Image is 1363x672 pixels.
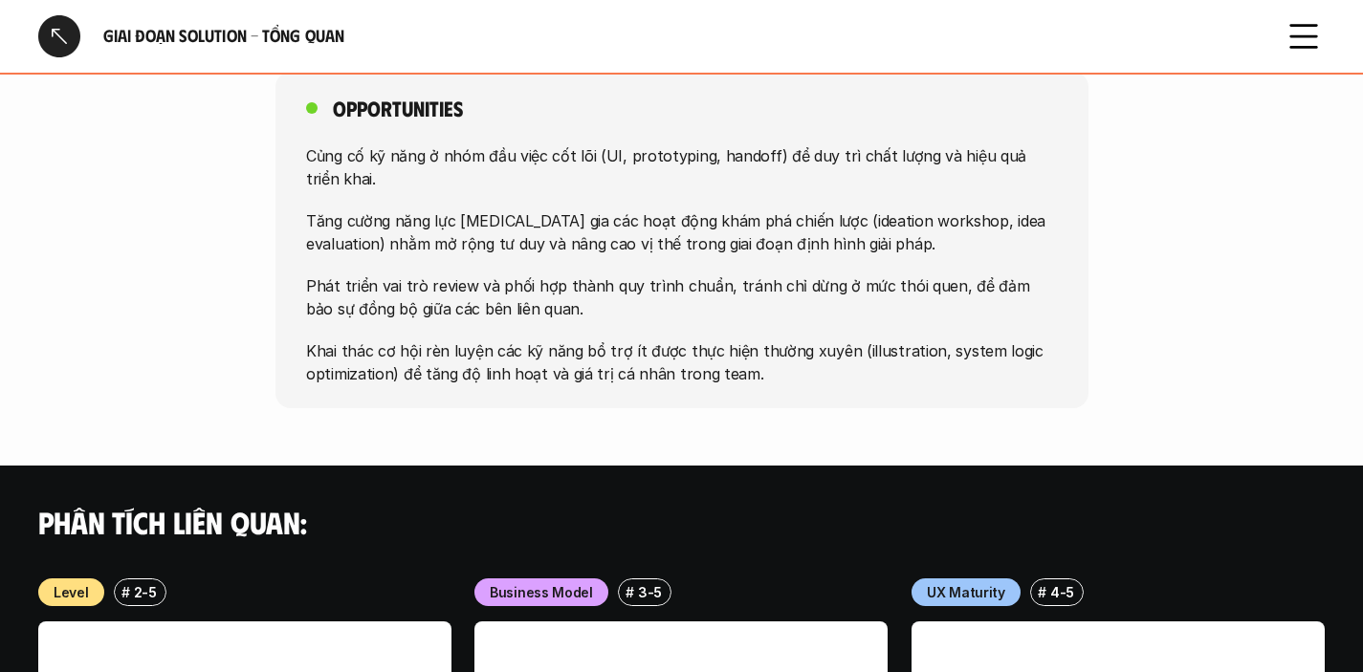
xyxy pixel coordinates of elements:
[38,504,1325,540] h4: Phân tích liên quan:
[306,339,1058,385] p: Khai thác cơ hội rèn luyện các kỹ năng bổ trợ ít được thực hiện thường xuyên (illustration, syste...
[306,144,1058,190] p: Củng cố kỹ năng ở nhóm đầu việc cốt lõi (UI, prototyping, handoff) để duy trì chất lượng và hiệu ...
[54,582,89,602] p: Level
[134,582,157,602] p: 2-5
[927,582,1005,602] p: UX Maturity
[333,95,463,121] h5: Opportunities
[121,585,130,599] h6: #
[638,582,662,602] p: 3-5
[103,25,1260,47] h6: Giai đoạn Solution - Tổng quan
[1050,582,1074,602] p: 4-5
[1037,585,1045,599] h6: #
[306,209,1058,255] p: Tăng cường năng lực [MEDICAL_DATA] gia các hoạt động khám phá chiến lược (ideation workshop, idea...
[306,274,1058,320] p: Phát triển vai trò review và phối hợp thành quy trình chuẩn, tránh chỉ dừng ở mức thói quen, để đ...
[626,585,634,599] h6: #
[490,582,593,602] p: Business Model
